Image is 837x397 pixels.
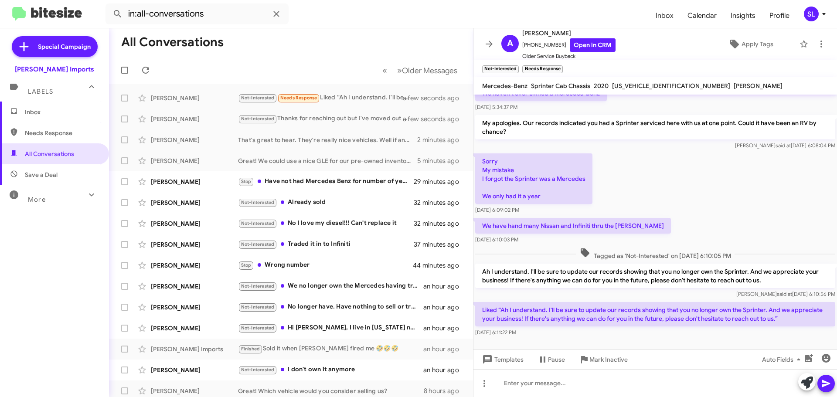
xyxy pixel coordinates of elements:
button: Auto Fields [755,352,811,367]
span: Inbox [25,108,99,116]
div: 37 minutes ago [414,240,466,249]
small: Not-Interested [482,65,519,73]
span: Not-Interested [241,241,275,247]
div: SL [804,7,819,21]
a: Calendar [680,3,724,28]
span: said at [777,291,792,297]
span: Save a Deal [25,170,58,179]
span: [DATE] 6:11:22 PM [475,329,516,336]
div: [PERSON_NAME] [151,303,238,312]
span: Stop [241,179,252,184]
p: Liked “Ah I understand. I'll be sure to update our records showing that you no longer own the Spr... [475,302,835,326]
span: [PERSON_NAME] [734,82,783,90]
div: Wrong number [238,260,414,270]
div: 5 minutes ago [417,156,466,165]
div: [PERSON_NAME] [151,136,238,144]
span: Not-Interested [241,325,275,331]
div: 29 minutes ago [414,177,466,186]
input: Search [105,3,289,24]
p: Sorry My mistake I forgot the Sprinter was a Mercedes We only had it a year [475,153,592,204]
span: Auto Fields [762,352,804,367]
div: [PERSON_NAME] [151,156,238,165]
div: [PERSON_NAME] [151,366,238,374]
small: Needs Response [522,65,562,73]
div: an hour ago [423,345,466,353]
div: [PERSON_NAME] [151,115,238,123]
a: Special Campaign [12,36,98,57]
div: a few seconds ago [414,94,466,102]
span: [PERSON_NAME] [522,28,616,38]
div: [PERSON_NAME] [151,324,238,333]
a: Inbox [649,3,680,28]
div: No longer have. Have nothing to sell or trade. My name isn't [PERSON_NAME]. [238,302,423,312]
span: [US_VEHICLE_IDENTIFICATION_NUMBER] [612,82,730,90]
span: « [382,65,387,76]
div: Hi [PERSON_NAME], I live in [US_STATE] now, thanks for checking in. [238,323,423,333]
span: Needs Response [280,95,317,101]
button: Mark Inactive [572,352,635,367]
span: Sprinter Cab Chassis [531,82,590,90]
button: SL [796,7,827,21]
button: Templates [473,352,531,367]
div: 2 minutes ago [417,136,466,144]
div: [PERSON_NAME] [151,198,238,207]
a: Open in CRM [570,38,616,52]
nav: Page navigation example [378,61,463,79]
span: Older Service Buyback [522,52,616,61]
div: [PERSON_NAME] [151,240,238,249]
span: Not-Interested [241,116,275,122]
div: We no longer own the Mercedes having traded it in for another vehicle. [238,281,423,291]
div: 32 minutes ago [414,219,466,228]
a: Profile [762,3,796,28]
button: Previous [377,61,392,79]
div: Great! Which vehicle would you consider selling us? [238,387,424,395]
span: 2020 [594,82,609,90]
a: Insights [724,3,762,28]
div: Have not had Mercedes Benz for number of years [238,176,414,187]
span: » [397,65,402,76]
div: [PERSON_NAME] [151,219,238,228]
div: an hour ago [423,324,466,333]
div: [PERSON_NAME] Imports [151,345,238,353]
span: Not-Interested [241,367,275,373]
span: [PHONE_NUMBER] [522,38,616,52]
div: No I love my diesel!!! Can't replace it [238,218,414,228]
div: a few seconds ago [414,115,466,123]
div: Sold it when [PERSON_NAME] fired me 🤣🤣🤣 [238,344,423,354]
span: Needs Response [25,129,99,137]
p: My apologies. Our records indicated you had a Sprinter serviced here with us at one point. Could ... [475,115,835,139]
div: 32 minutes ago [414,198,466,207]
div: 8 hours ago [424,387,466,395]
span: Pause [548,352,565,367]
span: Special Campaign [38,42,91,51]
div: Liked “Ah I understand. I'll be sure to update our records showing that you no longer own the Spr... [238,93,414,103]
span: Not-Interested [241,283,275,289]
span: A [507,37,513,51]
span: Older Messages [402,66,457,75]
div: Traded it in to Infiniti [238,239,414,249]
span: [DATE] 6:09:02 PM [475,207,519,213]
div: That's great to hear. They're really nice vehicles. Well if and when you're ready to look at upgr... [238,136,417,144]
span: Not-Interested [241,304,275,310]
div: [PERSON_NAME] [151,177,238,186]
span: Not-Interested [241,221,275,226]
span: Templates [480,352,524,367]
span: [PERSON_NAME] [DATE] 6:10:56 PM [736,291,835,297]
span: Apply Tags [742,36,773,52]
div: an hour ago [423,366,466,374]
span: More [28,196,46,204]
span: Stop [241,262,252,268]
div: [PERSON_NAME] Imports [15,65,94,74]
div: [PERSON_NAME] [151,94,238,102]
button: Apply Tags [706,36,795,52]
div: [PERSON_NAME] [151,261,238,270]
p: Ah I understand. I'll be sure to update our records showing that you no longer own the Sprinter. ... [475,264,835,288]
button: Pause [531,352,572,367]
span: [DATE] 5:34:37 PM [475,104,517,110]
button: Next [392,61,463,79]
span: Not-Interested [241,95,275,101]
div: an hour ago [423,282,466,291]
